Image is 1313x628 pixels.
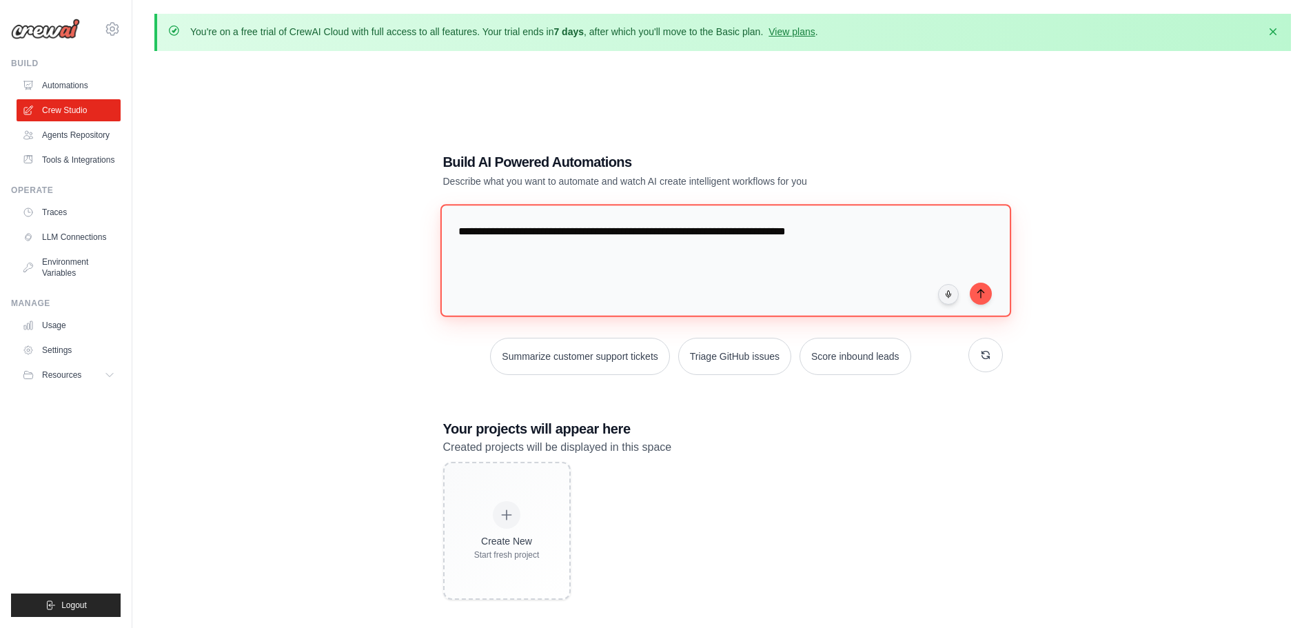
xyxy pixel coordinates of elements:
[61,600,87,611] span: Logout
[17,226,121,248] a: LLM Connections
[11,185,121,196] div: Operate
[17,339,121,361] a: Settings
[17,251,121,284] a: Environment Variables
[17,124,121,146] a: Agents Repository
[769,26,815,37] a: View plans
[474,549,540,560] div: Start fresh project
[443,152,906,172] h1: Build AI Powered Automations
[443,438,1003,456] p: Created projects will be displayed in this space
[968,338,1003,372] button: Get new suggestions
[11,298,121,309] div: Manage
[443,174,906,188] p: Describe what you want to automate and watch AI create intelligent workflows for you
[17,201,121,223] a: Traces
[474,534,540,548] div: Create New
[678,338,791,375] button: Triage GitHub issues
[17,364,121,386] button: Resources
[42,369,81,381] span: Resources
[11,58,121,69] div: Build
[17,74,121,97] a: Automations
[443,419,1003,438] h3: Your projects will appear here
[190,25,818,39] p: You're on a free trial of CrewAI Cloud with full access to all features. Your trial ends in , aft...
[17,149,121,171] a: Tools & Integrations
[17,314,121,336] a: Usage
[11,594,121,617] button: Logout
[11,19,80,39] img: Logo
[17,99,121,121] a: Crew Studio
[553,26,584,37] strong: 7 days
[490,338,669,375] button: Summarize customer support tickets
[938,284,959,305] button: Click to speak your automation idea
[800,338,911,375] button: Score inbound leads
